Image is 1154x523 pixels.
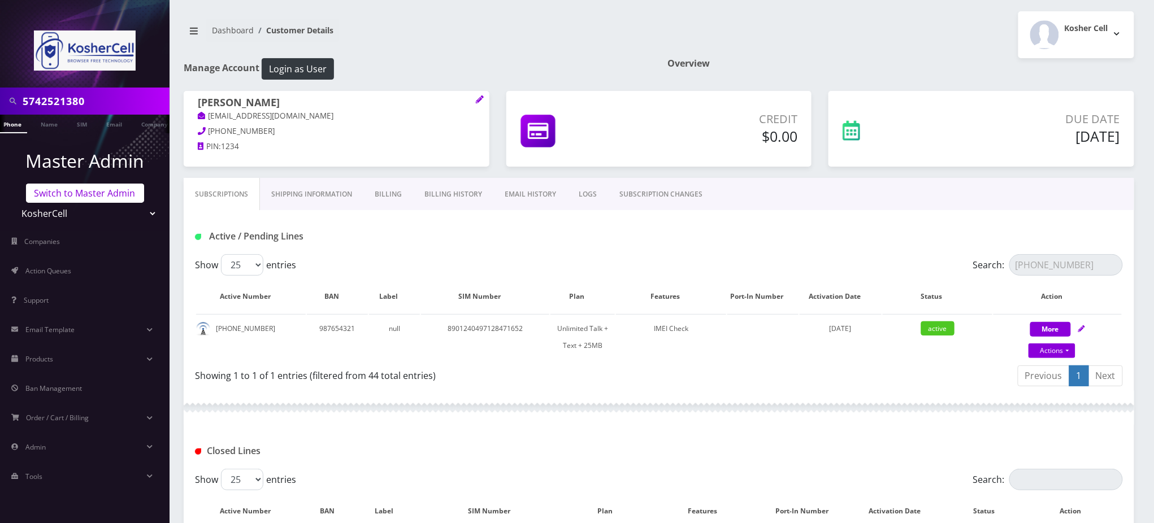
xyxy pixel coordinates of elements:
span: Tools [25,472,42,481]
input: Search: [1009,469,1123,490]
h1: Active / Pending Lines [195,231,493,242]
a: EMAIL HISTORY [493,178,567,211]
li: Customer Details [254,24,333,36]
h1: [PERSON_NAME] [198,97,475,110]
img: KosherCell [34,30,136,71]
span: Products [25,354,53,364]
label: Show entries [195,254,296,276]
p: Due Date [941,111,1120,128]
select: Showentries [221,469,263,490]
img: Active / Pending Lines [195,234,201,240]
h5: [DATE] [941,128,1120,145]
a: Previous [1018,365,1070,386]
button: More [1030,322,1071,337]
th: Activation Date: activate to sort column ascending [800,280,882,313]
td: 987654321 [307,314,367,360]
a: [EMAIL_ADDRESS][DOMAIN_NAME] [198,111,334,122]
th: Active Number: activate to sort column ascending [196,280,306,313]
img: default.png [196,322,210,336]
button: Login as User [262,58,334,80]
th: Label: activate to sort column ascending [369,280,420,313]
a: Name [35,115,63,132]
td: Unlimited Talk + Text + 25MB [550,314,615,360]
a: LOGS [567,178,608,211]
span: Support [24,295,49,305]
a: Dashboard [212,25,254,36]
h2: Kosher Cell [1065,24,1108,33]
button: Kosher Cell [1018,11,1134,58]
a: Billing [363,178,413,211]
a: 1 [1069,365,1089,386]
a: Next [1088,365,1123,386]
th: SIM Number: activate to sort column ascending [421,280,549,313]
span: Order / Cart / Billing [27,413,89,422]
th: Status: activate to sort column ascending [883,280,992,313]
td: null [369,314,420,360]
a: Billing History [413,178,493,211]
th: Action: activate to sort column ascending [994,280,1122,313]
label: Search: [973,469,1123,490]
a: Switch to Master Admin [26,184,144,203]
th: Port-In Number: activate to sort column ascending [727,280,799,313]
a: Email [101,115,128,132]
h1: Closed Lines [195,446,493,456]
span: Action Queues [25,266,71,276]
th: Features: activate to sort column ascending [616,280,726,313]
a: Company [136,115,173,132]
span: Companies [25,237,60,246]
span: Email Template [25,325,75,334]
h5: $0.00 [643,128,798,145]
a: SIM [71,115,93,132]
span: [PHONE_NUMBER] [209,126,275,136]
nav: breadcrumb [184,19,650,51]
td: [PHONE_NUMBER] [196,314,306,360]
div: IMEI Check [616,320,726,337]
span: Ban Management [25,383,82,393]
a: SUBSCRIPTION CHANGES [608,178,714,211]
a: PIN: [198,141,221,152]
a: Actions [1029,343,1075,358]
label: Show entries [195,469,296,490]
span: 1234 [221,141,239,151]
th: Plan: activate to sort column ascending [550,280,615,313]
span: active [921,321,955,335]
h1: Manage Account [184,58,650,80]
input: Search: [1009,254,1123,276]
label: Search: [973,254,1123,276]
div: Showing 1 to 1 of 1 entries (filtered from 44 total entries) [195,364,650,382]
td: 8901240497128471652 [421,314,549,360]
a: Shipping Information [260,178,363,211]
a: Login as User [259,62,334,74]
img: Closed Lines [195,448,201,455]
th: BAN: activate to sort column ascending [307,280,367,313]
h1: Overview [667,58,1134,69]
span: [DATE] [830,324,852,333]
select: Showentries [221,254,263,276]
input: Search in Company [23,90,167,112]
span: Admin [25,442,46,452]
p: Credit [643,111,798,128]
a: Subscriptions [184,178,260,211]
